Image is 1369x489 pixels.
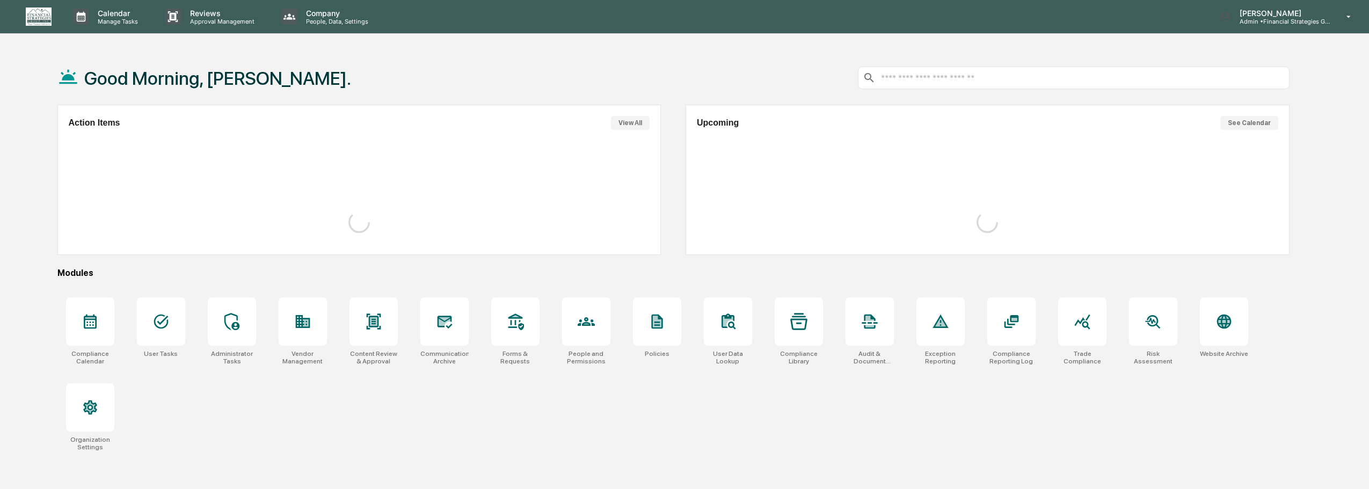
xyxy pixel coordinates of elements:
[420,350,469,365] div: Communications Archive
[1231,9,1331,18] p: [PERSON_NAME]
[1058,350,1106,365] div: Trade Compliance
[1231,18,1331,25] p: Admin • Financial Strategies Group (FSG)
[144,350,178,357] div: User Tasks
[697,118,739,128] h2: Upcoming
[279,350,327,365] div: Vendor Management
[562,350,610,365] div: People and Permissions
[611,116,650,130] button: View All
[297,9,374,18] p: Company
[704,350,752,365] div: User Data Lookup
[89,9,143,18] p: Calendar
[1129,350,1177,365] div: Risk Assessment
[66,436,114,451] div: Organization Settings
[69,118,120,128] h2: Action Items
[297,18,374,25] p: People, Data, Settings
[181,18,260,25] p: Approval Management
[1200,350,1248,357] div: Website Archive
[645,350,669,357] div: Policies
[26,8,52,26] img: logo
[208,350,256,365] div: Administrator Tasks
[181,9,260,18] p: Reviews
[89,18,143,25] p: Manage Tasks
[349,350,398,365] div: Content Review & Approval
[775,350,823,365] div: Compliance Library
[84,68,351,89] h1: Good Morning, [PERSON_NAME].
[57,268,1290,278] div: Modules
[916,350,965,365] div: Exception Reporting
[491,350,540,365] div: Forms & Requests
[66,350,114,365] div: Compliance Calendar
[1220,116,1278,130] button: See Calendar
[987,350,1036,365] div: Compliance Reporting Log
[846,350,894,365] div: Audit & Document Logs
